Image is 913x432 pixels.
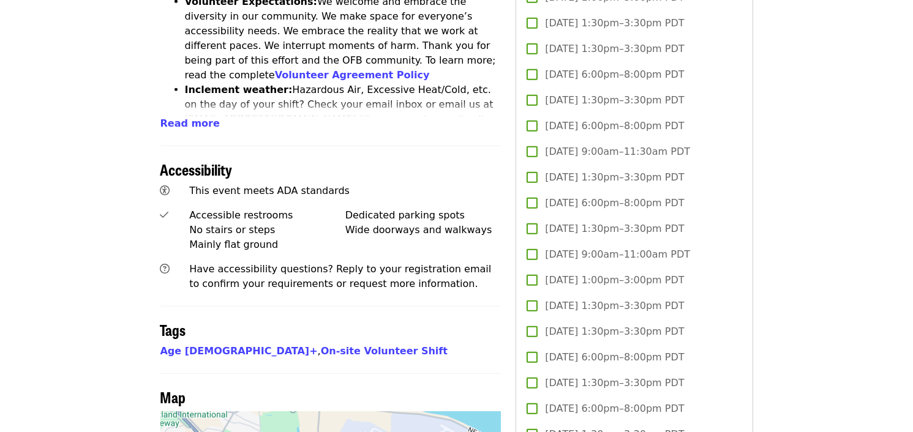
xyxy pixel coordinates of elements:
[189,185,350,196] span: This event meets ADA standards
[185,84,293,95] strong: Inclement weather:
[160,209,169,221] i: check icon
[545,273,684,288] span: [DATE] 1:00pm–3:00pm PDT
[345,223,502,237] div: Wide doorways and walkways
[545,16,684,31] span: [DATE] 1:30pm–3:30pm PDT
[189,223,345,237] div: No stairs or steps
[545,222,684,236] span: [DATE] 1:30pm–3:30pm PDT
[545,119,684,133] span: [DATE] 6:00pm–8:00pm PDT
[275,69,430,81] a: Volunteer Agreement Policy
[321,345,448,357] a: On-site Volunteer Shift
[160,386,186,408] span: Map
[545,299,684,313] span: [DATE] 1:30pm–3:30pm PDT
[545,401,684,416] span: [DATE] 6:00pm–8:00pm PDT
[160,263,170,275] i: question-circle icon
[545,67,684,82] span: [DATE] 6:00pm–8:00pm PDT
[545,376,684,390] span: [DATE] 1:30pm–3:30pm PDT
[545,42,684,56] span: [DATE] 1:30pm–3:30pm PDT
[160,117,220,129] span: Read more
[545,93,684,108] span: [DATE] 1:30pm–3:30pm PDT
[545,247,690,262] span: [DATE] 9:00am–11:00am PDT
[160,158,233,180] span: Accessibility
[545,324,684,339] span: [DATE] 1:30pm–3:30pm PDT
[189,208,345,223] div: Accessible restrooms
[189,237,345,252] div: Mainly flat ground
[545,144,690,159] span: [DATE] 9:00am–11:30am PDT
[160,345,318,357] a: Age [DEMOGRAPHIC_DATA]+
[545,196,684,210] span: [DATE] 6:00pm–8:00pm PDT
[189,263,491,289] span: Have accessibility questions? Reply to your registration email to confirm your requirements or re...
[160,319,186,340] span: Tags
[160,185,170,196] i: universal-access icon
[160,116,220,131] button: Read more
[185,83,502,156] li: Hazardous Air, Excessive Heat/Cold, etc. on the day of your shift? Check your email inbox or emai...
[545,170,684,185] span: [DATE] 1:30pm–3:30pm PDT
[160,345,321,357] span: ,
[545,350,684,365] span: [DATE] 6:00pm–8:00pm PDT
[345,208,502,223] div: Dedicated parking spots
